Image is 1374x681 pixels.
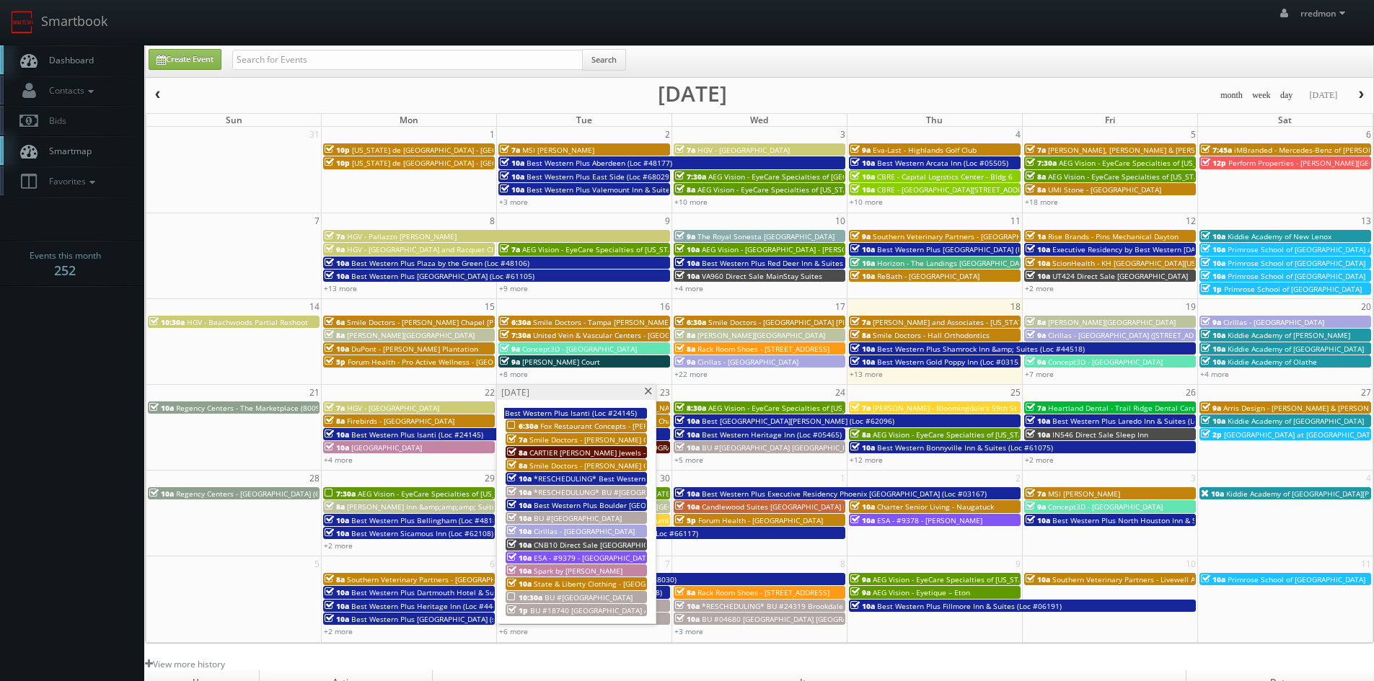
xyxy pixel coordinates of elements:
span: Favorites [42,175,99,187]
span: 10a [850,158,875,168]
span: Southern Veterinary Partners - Livewell Animal Urgent Care of [GEOGRAPHIC_DATA] [1052,574,1340,584]
span: Forum Health - [GEOGRAPHIC_DATA] [698,515,823,525]
span: 8a [325,574,345,584]
span: 10a [325,429,349,440]
span: 10p [325,158,350,168]
span: Fox Restaurant Concepts - [PERSON_NAME] Cocina - [GEOGRAPHIC_DATA] [533,403,785,413]
span: Kiddie Academy of [GEOGRAPHIC_DATA] [1228,344,1364,354]
span: HGV - [GEOGRAPHIC_DATA] and Racquet Club [347,244,502,254]
span: 8a [1026,184,1046,195]
span: 7a [1026,489,1046,499]
span: AEG Vision - EyeCare Specialties of [US_STATE] – EyeCare in [GEOGRAPHIC_DATA] [522,244,801,254]
span: 10a [1026,244,1050,254]
span: Sun [226,114,242,126]
span: AEG Vision - EyeCare Specialties of [GEOGRAPHIC_DATA][US_STATE] - [GEOGRAPHIC_DATA] [708,172,1017,182]
span: Smile Doctors - Hall Orthodontics [873,330,990,340]
span: 10a [500,172,524,182]
span: 8a [507,460,527,471]
span: Firebirds - [GEOGRAPHIC_DATA] [347,416,454,426]
span: Charter Senior Living - Naugatuck [877,502,994,512]
span: 10a [1201,344,1225,354]
span: *RESCHEDULUNG* BU #[GEOGRAPHIC_DATA][PERSON_NAME] [534,487,747,497]
a: View more history [145,658,225,670]
span: Regency Centers - [GEOGRAPHIC_DATA] (63020) [176,489,339,499]
span: 10a [507,487,532,497]
span: 10a [507,500,532,510]
span: 10a [850,601,875,611]
span: 8a [507,448,527,458]
span: IN546 Direct Sale Sleep Inn [1052,429,1148,440]
span: Smile Doctors - [PERSON_NAME] Chevy Chase [529,435,687,445]
span: 1p [507,605,528,615]
span: Smartmap [42,145,92,157]
span: Concept3D - [GEOGRAPHIC_DATA] [522,344,637,354]
span: ReBath - [GEOGRAPHIC_DATA] [877,271,979,281]
span: The Royal Sonesta [GEOGRAPHIC_DATA] [697,231,834,241]
a: +10 more [850,197,883,207]
span: 9a [1026,357,1046,367]
a: +13 more [324,283,357,293]
span: Dashboard [42,54,94,66]
span: HGV - Pallazzo [PERSON_NAME] [347,231,457,241]
span: Kiddie Academy of [PERSON_NAME] [1228,330,1350,340]
span: AEG Vision - EyeCare Specialties of [US_STATE] – [PERSON_NAME] Vision [1059,158,1308,168]
span: 9a [675,231,695,241]
span: UT424 Direct Sale [GEOGRAPHIC_DATA] [1052,271,1188,281]
span: BU #04680 [GEOGRAPHIC_DATA] [GEOGRAPHIC_DATA] [702,614,886,624]
span: Kiddie Academy of New Lenox [1228,231,1331,241]
span: HGV - [GEOGRAPHIC_DATA] [697,145,790,155]
a: +3 more [499,197,528,207]
span: 7a [850,317,871,327]
span: 10p [325,145,350,155]
span: Kiddie Academy of Olathe [1228,357,1317,367]
span: HGV - [GEOGRAPHIC_DATA] [347,403,439,413]
span: 9a [1026,330,1046,340]
span: BU #[GEOGRAPHIC_DATA] [GEOGRAPHIC_DATA] [702,442,863,453]
span: Sat [1278,114,1292,126]
a: +3 more [674,626,703,636]
span: ScionHealth - KH [GEOGRAPHIC_DATA][US_STATE] [1052,258,1223,268]
span: Best Western Plus Executive Residency Phoenix [GEOGRAPHIC_DATA] (Loc #03167) [702,489,987,499]
span: 10a [500,158,524,168]
span: 10a [1201,574,1225,584]
span: Fri [1105,114,1115,126]
span: Forum Health - Pro Active Wellness - [GEOGRAPHIC_DATA] [348,357,547,367]
span: 8a [850,330,871,340]
span: Wed [750,114,768,126]
span: 7a [675,145,695,155]
span: [PERSON_NAME] and Associates - [US_STATE][GEOGRAPHIC_DATA] [873,317,1099,327]
span: Best Western Gold Poppy Inn (Loc #03153) [877,357,1025,367]
a: +2 more [324,540,353,551]
button: [DATE] [1304,86,1342,104]
span: Cirillas - [GEOGRAPHIC_DATA] ([STREET_ADDRESS]) [1048,330,1220,340]
span: [PERSON_NAME][GEOGRAPHIC_DATA] [1048,317,1176,327]
span: Heartland Dental - Trail Ridge Dental Care [1048,403,1196,413]
span: BU #[GEOGRAPHIC_DATA] [534,513,622,523]
span: 1a [1026,231,1046,241]
a: +12 more [850,455,883,465]
span: AEG Vision - EyeCare Specialties of [US_STATE] - A1A Family EyeCare [708,403,943,413]
span: Thu [926,114,943,126]
a: +2 more [1025,455,1054,465]
span: 10a [850,271,875,281]
span: State & Liberty Clothing - [GEOGRAPHIC_DATA] [GEOGRAPHIC_DATA] [534,579,767,589]
span: 8a [675,330,695,340]
span: 10a [1201,489,1224,499]
span: 8a [1026,172,1046,182]
span: Bids [42,115,66,127]
span: 12p [1201,158,1226,168]
span: United Vein & Vascular Centers - [GEOGRAPHIC_DATA] [533,330,718,340]
span: Rise Brands - Pins Mechanical Dayton [1048,231,1179,241]
span: 2p [1201,429,1222,440]
span: AEG Vision - EyeCare Specialties of [US_STATE] - In Focus Vision Center [697,184,941,195]
span: Rack Room Shoes - [STREET_ADDRESS] [697,587,829,597]
span: BU #18740 [GEOGRAPHIC_DATA] AL [530,605,652,615]
span: Best Western Heritage Inn (Loc #05465) [702,429,842,440]
a: +22 more [674,369,708,379]
span: 6a [325,317,345,327]
span: HGV - Beachwoods Partial Reshoot [187,317,308,327]
span: 10a [1026,271,1050,281]
span: 7a [325,231,345,241]
a: +7 more [1025,369,1054,379]
span: Executive Residency by Best Western [DATE] (Loc #44764) [1052,244,1253,254]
